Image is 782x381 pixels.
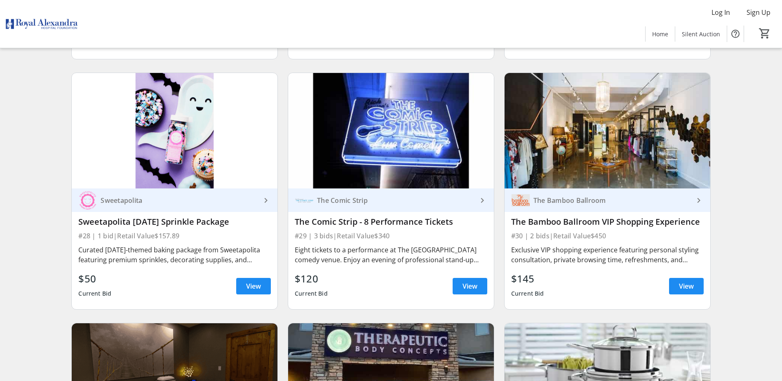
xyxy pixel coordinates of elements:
a: The Comic StripThe Comic Strip [288,188,494,212]
div: #28 | 1 bid | Retail Value $157.89 [78,230,271,242]
div: Current Bid [511,286,544,301]
span: Silent Auction [682,30,720,38]
span: Sign Up [747,7,770,17]
button: Help [727,26,744,42]
div: Curated [DATE]-themed baking package from Sweetapolita featuring premium sprinkles, decorating su... [78,245,271,265]
img: Sweetapolita [78,191,97,210]
img: The Bamboo Ballroom [511,191,530,210]
div: $145 [511,271,544,286]
mat-icon: keyboard_arrow_right [477,195,487,205]
span: View [246,281,261,291]
div: Eight tickets to a performance at The [GEOGRAPHIC_DATA] comedy venue. Enjoy an evening of profess... [295,245,487,265]
div: $50 [78,271,111,286]
a: View [236,278,271,294]
div: The Bamboo Ballroom VIP Shopping Experience [511,217,704,227]
div: Exclusive VIP shopping experience featuring personal styling consultation, private browsing time,... [511,245,704,265]
img: The Comic Strip - 8 Performance Tickets [288,73,494,189]
button: Sign Up [740,6,777,19]
mat-icon: keyboard_arrow_right [694,195,704,205]
img: The Bamboo Ballroom VIP Shopping Experience [505,73,710,189]
span: View [463,281,477,291]
a: View [669,278,704,294]
span: Home [652,30,668,38]
button: Log In [705,6,737,19]
img: Royal Alexandra Hospital Foundation's Logo [5,3,78,45]
div: Current Bid [78,286,111,301]
div: Sweetapolita [97,196,261,205]
a: SweetapolitaSweetapolita [72,188,277,212]
div: $120 [295,271,328,286]
img: The Comic Strip [295,191,314,210]
div: The Comic Strip [314,196,477,205]
a: Silent Auction [675,26,727,42]
div: The Comic Strip - 8 Performance Tickets [295,217,487,227]
a: Home [646,26,675,42]
div: The Bamboo Ballroom [530,196,694,205]
mat-icon: keyboard_arrow_right [261,195,271,205]
span: Log In [712,7,730,17]
a: The Bamboo BallroomThe Bamboo Ballroom [505,188,710,212]
button: Cart [757,26,772,41]
div: #29 | 3 bids | Retail Value $340 [295,230,487,242]
div: Sweetapolita [DATE] Sprinkle Package [78,217,271,227]
div: #30 | 2 bids | Retail Value $450 [511,230,704,242]
span: View [679,281,694,291]
a: View [453,278,487,294]
img: Sweetapolita Halloween Sprinkle Package [72,73,277,189]
div: Current Bid [295,286,328,301]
